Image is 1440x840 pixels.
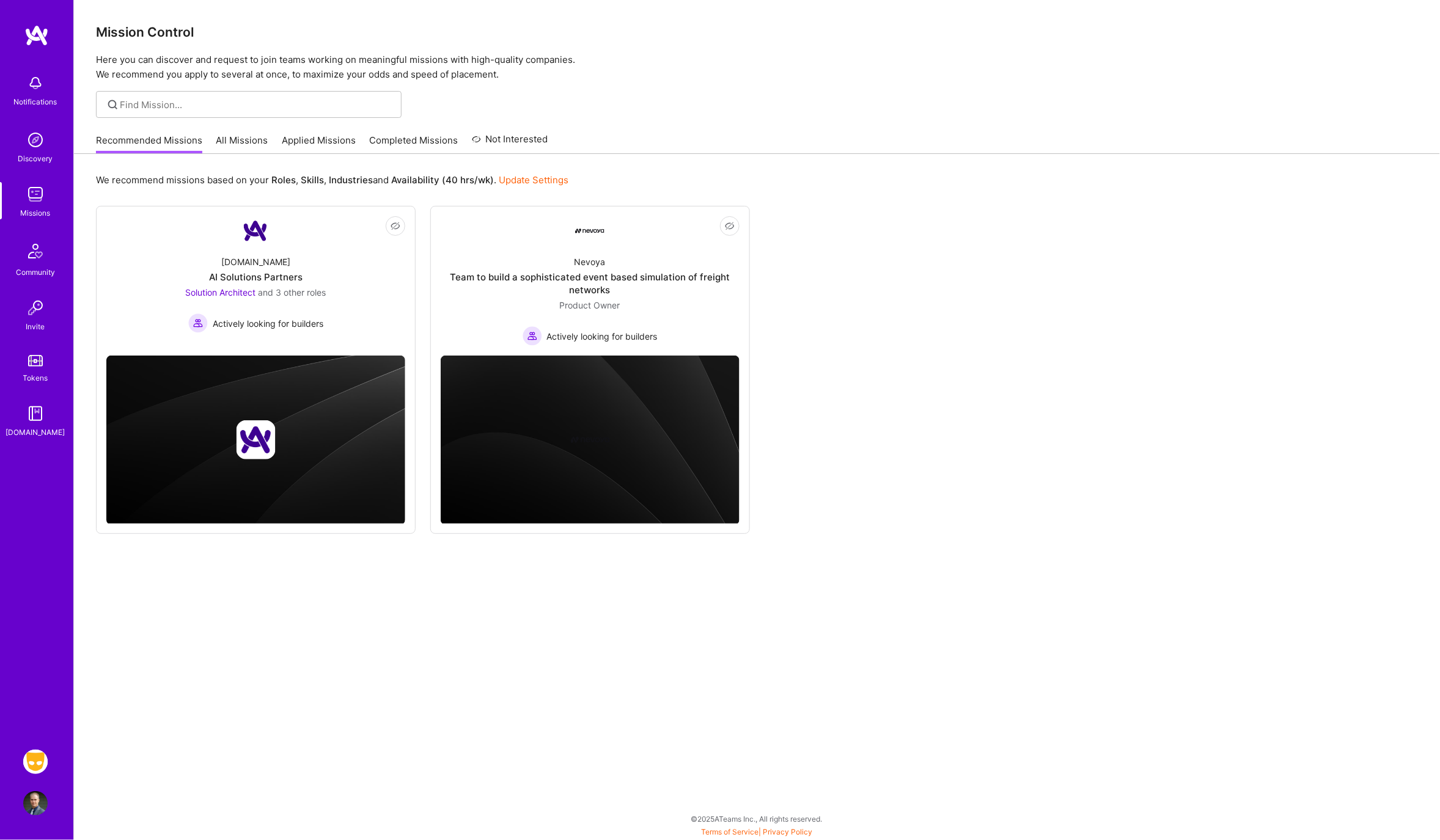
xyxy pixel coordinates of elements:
[23,371,48,384] div: Tokens
[73,803,1440,834] div: © 2025 ATeams Inc., All rights reserved.
[18,152,53,165] div: Discovery
[575,228,604,233] img: Company Logo
[106,356,405,524] img: cover
[96,24,1418,40] h3: Mission Control
[96,134,202,154] a: Recommended Missions
[258,287,326,298] span: and 3 other roles
[16,266,55,279] div: Community
[185,287,255,298] span: Solution Architect
[370,134,458,154] a: Completed Missions
[547,330,658,343] span: Actively looking for builders
[329,174,373,186] b: Industries
[24,24,49,46] img: logo
[21,236,50,266] img: Community
[301,174,324,186] b: Skills
[106,98,120,112] i: icon SearchGrey
[21,206,51,219] div: Missions
[725,221,735,231] i: icon EyeClosed
[14,95,57,108] div: Notifications
[23,128,48,152] img: discovery
[570,420,609,459] img: Company logo
[23,182,48,206] img: teamwork
[441,216,740,346] a: Company LogoNevoyaTeam to build a sophisticated event based simulation of freight networksProduct...
[391,221,400,231] i: icon EyeClosed
[23,71,48,95] img: bell
[523,326,542,346] img: Actively looking for builders
[575,255,606,268] div: Nevoya
[441,356,740,524] img: cover
[23,401,48,426] img: guide book
[499,174,568,186] a: Update Settings
[472,132,548,154] a: Not Interested
[96,53,1418,82] p: Here you can discover and request to join teams working on meaningful missions with high-quality ...
[216,134,268,154] a: All Missions
[763,827,812,836] a: Privacy Policy
[106,216,405,346] a: Company Logo[DOMAIN_NAME]AI Solutions PartnersSolution Architect and 3 other rolesActively lookin...
[701,827,812,836] span: |
[120,98,392,111] input: Find Mission...
[23,791,48,816] img: User Avatar
[23,296,48,320] img: Invite
[391,174,494,186] b: Availability (40 hrs/wk)
[23,750,48,774] img: Grindr: Data + FE + CyberSecurity + QA
[213,317,323,330] span: Actively looking for builders
[188,313,208,333] img: Actively looking for builders
[96,173,568,186] p: We recommend missions based on your , , and .
[20,791,51,816] a: User Avatar
[271,174,296,186] b: Roles
[20,750,51,774] a: Grindr: Data + FE + CyberSecurity + QA
[560,300,620,310] span: Product Owner
[236,420,275,459] img: Company logo
[209,271,303,283] div: AI Solutions Partners
[282,134,356,154] a: Applied Missions
[441,271,740,296] div: Team to build a sophisticated event based simulation of freight networks
[221,255,290,268] div: [DOMAIN_NAME]
[26,320,45,333] div: Invite
[6,426,65,439] div: [DOMAIN_NAME]
[241,216,270,246] img: Company Logo
[28,355,43,367] img: tokens
[701,827,759,836] a: Terms of Service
